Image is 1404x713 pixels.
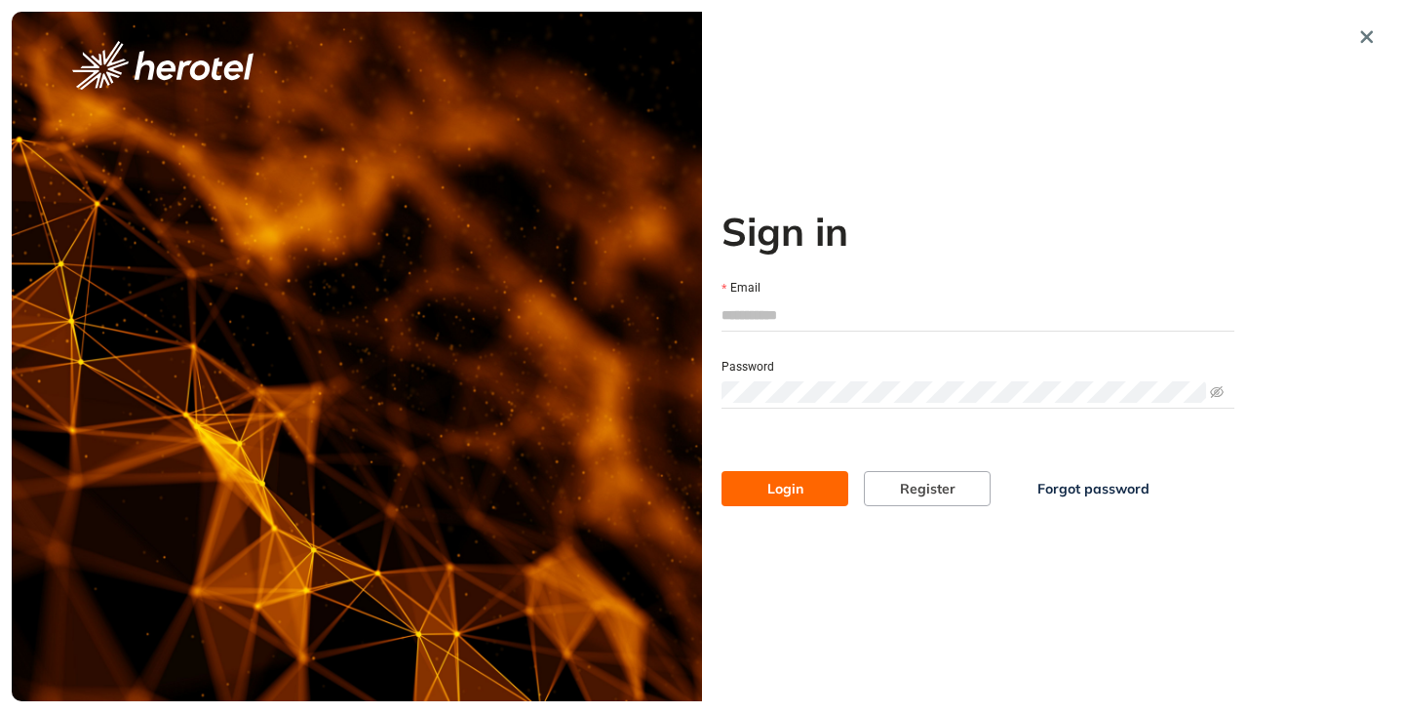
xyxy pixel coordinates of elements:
span: Register [900,478,955,499]
input: Email [721,300,1234,330]
img: logo [72,41,253,90]
img: cover image [12,12,702,701]
h2: Sign in [721,208,1234,255]
button: Forgot password [1006,471,1181,506]
label: Email [721,279,760,297]
span: eye-invisible [1210,385,1224,399]
label: Password [721,358,774,376]
input: Password [721,381,1206,403]
button: logo [41,41,285,90]
span: Forgot password [1037,478,1150,499]
span: Login [767,478,803,499]
button: Login [721,471,848,506]
button: Register [864,471,991,506]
